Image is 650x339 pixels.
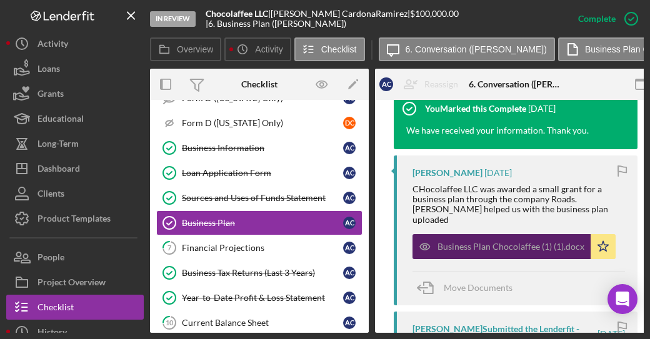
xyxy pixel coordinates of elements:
a: Loan Application FormAC [156,160,362,185]
div: Year-to-Date Profit & Loss Statement [182,293,343,303]
div: A C [343,217,356,229]
div: Business Tax Returns (Last 3 Years) [182,268,343,278]
div: Educational [37,106,84,134]
button: Grants [6,81,144,106]
div: Checklist [241,79,277,89]
div: A C [343,167,356,179]
a: Business PlanAC [156,210,362,235]
button: ACReassign [373,72,471,97]
time: 2025-03-28 00:22 [484,168,512,178]
div: Business Plan [182,218,343,228]
div: D C [343,117,356,129]
button: Educational [6,106,144,131]
div: Current Balance Sheet [182,318,343,328]
button: Dashboard [6,156,144,181]
div: Reassign [424,72,458,97]
button: Overview [150,37,221,61]
label: Activity [255,44,282,54]
div: CHocolaffee LLC was awarded a small grant for a business plan through the company Roads. [PERSON_... [412,184,625,224]
div: | 6. Business Plan ([PERSON_NAME]) [206,19,346,29]
button: Clients [6,181,144,206]
button: 6. Conversation ([PERSON_NAME]) [379,37,555,61]
a: Sources and Uses of Funds StatementAC [156,185,362,210]
div: | [206,9,271,19]
div: Form D ([US_STATE] Only) [182,118,343,128]
div: Business Information [182,143,343,153]
span: Move Documents [444,282,512,293]
div: Activity [37,31,68,59]
button: Checklist [294,37,365,61]
div: Open Intercom Messenger [607,284,637,314]
button: Project Overview [6,270,144,295]
div: A C [379,77,393,91]
div: Long-Term [37,131,79,159]
label: Checklist [321,44,357,54]
div: A C [343,317,356,329]
div: Project Overview [37,270,106,298]
a: 7Financial ProjectionsAC [156,235,362,260]
div: Business Plan Chocolaffee (1) (1).docx [437,242,584,252]
div: A C [343,142,356,154]
button: Activity [224,37,291,61]
div: Checklist [37,295,74,323]
div: Loan Application Form [182,168,343,178]
div: A C [343,267,356,279]
div: [PERSON_NAME] [412,168,482,178]
button: Checklist [6,295,144,320]
label: Overview [177,44,213,54]
a: 10Current Balance SheetAC [156,310,362,335]
div: Sources and Uses of Funds Statement [182,193,343,203]
div: People [37,245,64,273]
time: 2025-03-28 00:20 [597,329,625,339]
a: Year-to-Date Profit & Loss StatementAC [156,285,362,310]
div: Clients [37,181,64,209]
div: 6. Conversation ([PERSON_NAME]) [469,79,562,89]
tspan: 7 [167,243,172,252]
div: A C [343,192,356,204]
div: A C [343,292,356,304]
a: Form D ([US_STATE] Only)DC [156,111,362,135]
div: Dashboard [37,156,80,184]
button: Move Documents [412,272,525,303]
button: Product Templates [6,206,144,231]
time: 2025-05-22 16:42 [528,104,556,114]
label: 6. Conversation ([PERSON_NAME]) [406,44,547,54]
button: Long-Term [6,131,144,156]
div: You Marked this Complete [425,104,526,114]
button: Complete [566,6,644,31]
div: We have received your information. Thank you. [394,124,601,149]
div: Complete [578,6,616,31]
div: Grants [37,81,64,109]
div: Product Templates [37,206,111,234]
div: [PERSON_NAME] CardonaRamirez | [271,9,410,19]
button: People [6,245,144,270]
div: A C [343,242,356,254]
div: $100,000.00 [410,9,462,19]
b: Chocolaffee LLC [206,8,268,19]
div: In Review [150,11,196,27]
a: Business InformationAC [156,135,362,160]
button: Activity [6,31,144,56]
button: Loans [6,56,144,81]
button: Business Plan Chocolaffee (1) (1).docx [412,234,616,259]
div: Loans [37,56,60,84]
a: Business Tax Returns (Last 3 Years)AC [156,260,362,285]
div: Financial Projections [182,243,343,253]
tspan: 10 [166,318,174,327]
